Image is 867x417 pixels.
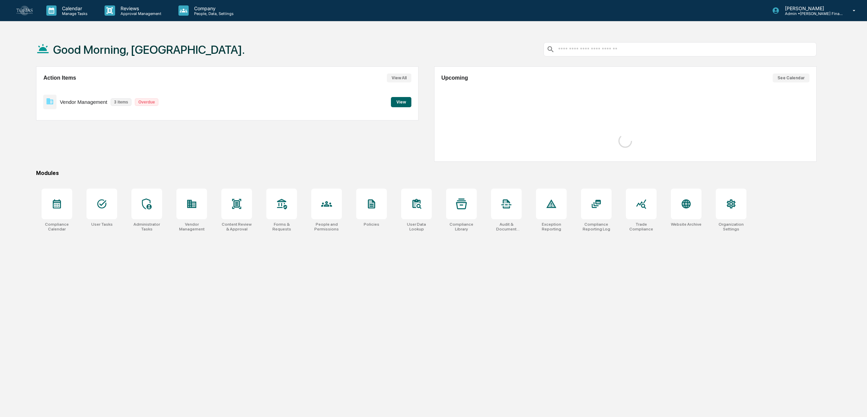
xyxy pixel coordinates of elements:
[57,5,91,11] p: Calendar
[401,222,432,231] div: User Data Lookup
[115,11,165,16] p: Approval Management
[43,75,76,81] h2: Action Items
[391,97,411,107] button: View
[53,43,245,57] h1: Good Morning, [GEOGRAPHIC_DATA].
[42,222,72,231] div: Compliance Calendar
[135,98,158,106] p: Overdue
[221,222,252,231] div: Content Review & Approval
[115,5,165,11] p: Reviews
[773,74,809,82] button: See Calendar
[57,11,91,16] p: Manage Tasks
[311,222,342,231] div: People and Permissions
[779,5,843,11] p: [PERSON_NAME]
[626,222,657,231] div: Trade Compliance
[671,222,702,227] div: Website Archive
[60,99,107,105] p: Vendor Management
[91,222,113,227] div: User Tasks
[446,222,477,231] div: Compliance Library
[779,11,843,16] p: Admin • [PERSON_NAME] Financial Advisors
[364,222,379,227] div: Policies
[189,5,237,11] p: Company
[131,222,162,231] div: Administrator Tasks
[441,75,468,81] h2: Upcoming
[266,222,297,231] div: Forms & Requests
[16,6,33,15] img: logo
[391,98,411,105] a: View
[189,11,237,16] p: People, Data, Settings
[36,170,816,176] div: Modules
[491,222,522,231] div: Audit & Document Logs
[176,222,207,231] div: Vendor Management
[581,222,612,231] div: Compliance Reporting Log
[536,222,567,231] div: Exception Reporting
[716,222,746,231] div: Organization Settings
[387,74,411,82] button: View All
[111,98,131,106] p: 3 items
